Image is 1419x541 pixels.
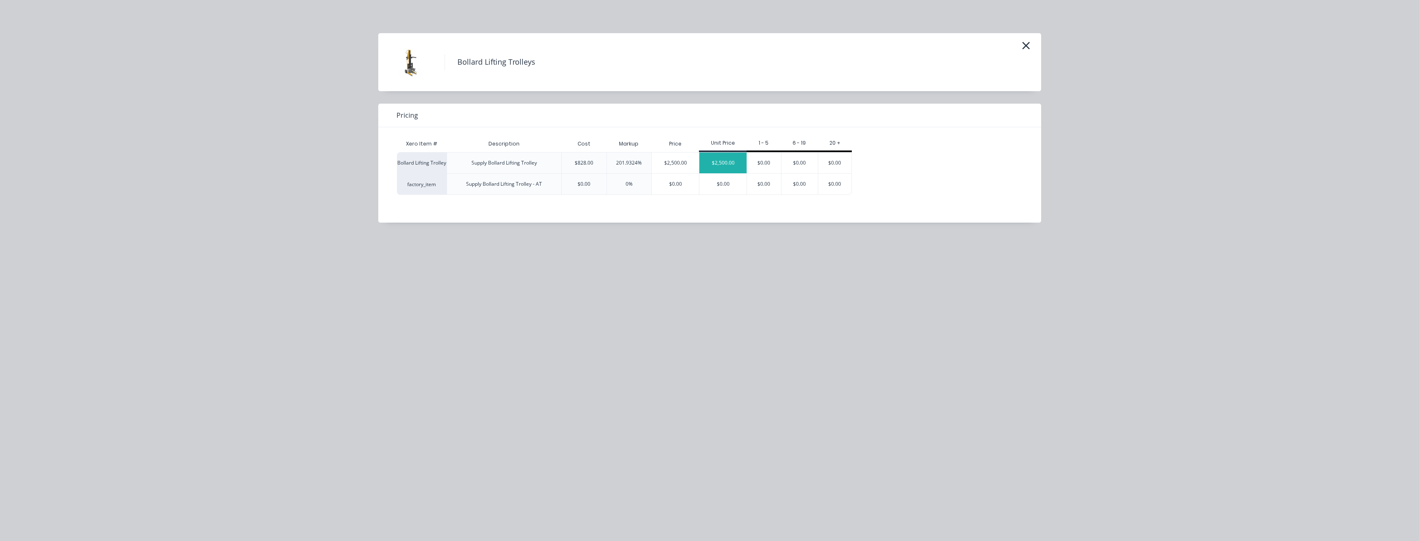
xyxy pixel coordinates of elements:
div: $828.00 [575,159,593,167]
div: factory_item [397,173,447,195]
div: $0.00 [699,174,747,194]
div: $0.00 [747,174,781,194]
div: $0.00 [578,180,590,188]
div: $0.00 [781,174,818,194]
div: Bollard Lifting Trolley [397,152,447,173]
div: Cost [561,136,607,152]
div: 6 - 19 [781,139,818,147]
div: Xero Item # [397,136,447,152]
div: $0.00 [818,174,852,194]
div: 1 - 5 [747,139,781,147]
div: Supply Bollard Lifting Trolley [471,159,537,167]
div: $2,500.00 [699,153,747,173]
div: 201.9324% [616,159,642,167]
div: Price [651,136,699,152]
div: 0% [626,180,633,188]
div: 20 + [818,139,852,147]
div: Markup [607,136,652,152]
div: $2,500.00 [652,153,699,173]
img: Bollard Lifting Trolleys [391,41,432,83]
div: Description [482,133,526,154]
div: $0.00 [652,174,699,194]
div: $0.00 [818,153,852,173]
div: $0.00 [781,153,818,173]
div: Unit Price [699,139,747,147]
h4: Bollard Lifting Trolleys [445,54,548,70]
span: Pricing [396,110,418,120]
div: $0.00 [747,153,781,173]
div: Supply Bollard Lifting Trolley - AT [466,180,542,188]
